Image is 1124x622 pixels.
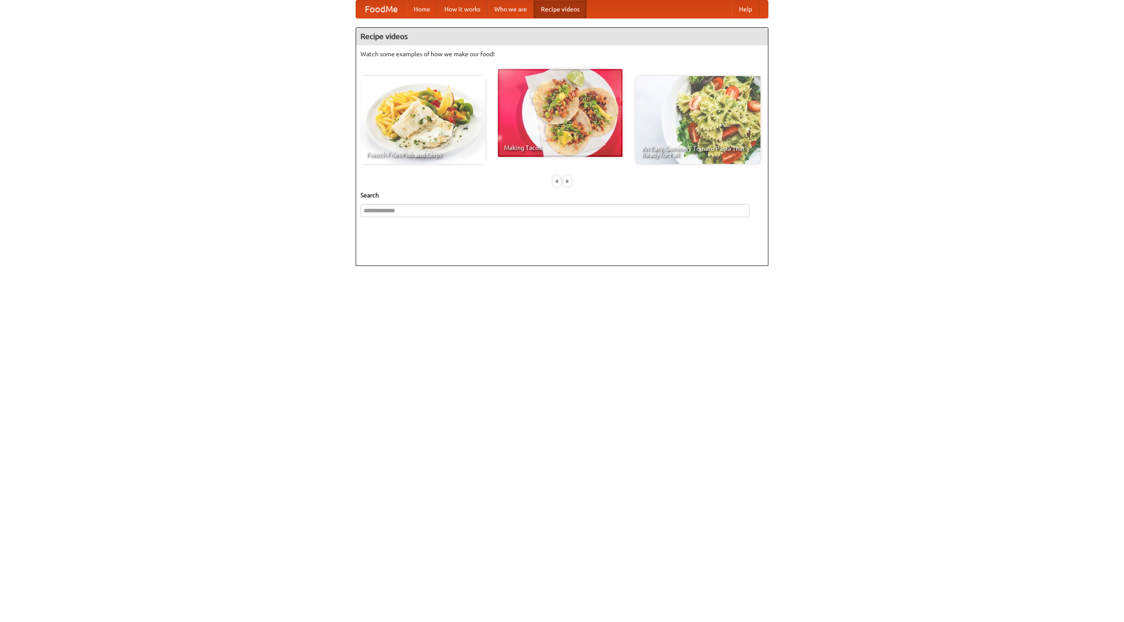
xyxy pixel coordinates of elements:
[360,191,764,200] h5: Search
[504,145,616,151] span: Making Tacos
[437,0,487,18] a: How it works
[636,76,760,164] a: An Easy, Summery Tomato Pasta That's Ready for Fall
[407,0,437,18] a: Home
[553,175,561,186] div: «
[356,0,407,18] a: FoodMe
[732,0,759,18] a: Help
[498,69,623,157] a: Making Tacos
[487,0,534,18] a: Who we are
[356,28,768,45] h4: Recipe videos
[360,76,485,164] a: French Fries Fish and Chips
[563,175,571,186] div: »
[642,145,754,158] span: An Easy, Summery Tomato Pasta That's Ready for Fall
[360,50,764,58] p: Watch some examples of how we make our food!
[367,152,479,158] span: French Fries Fish and Chips
[534,0,587,18] a: Recipe videos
